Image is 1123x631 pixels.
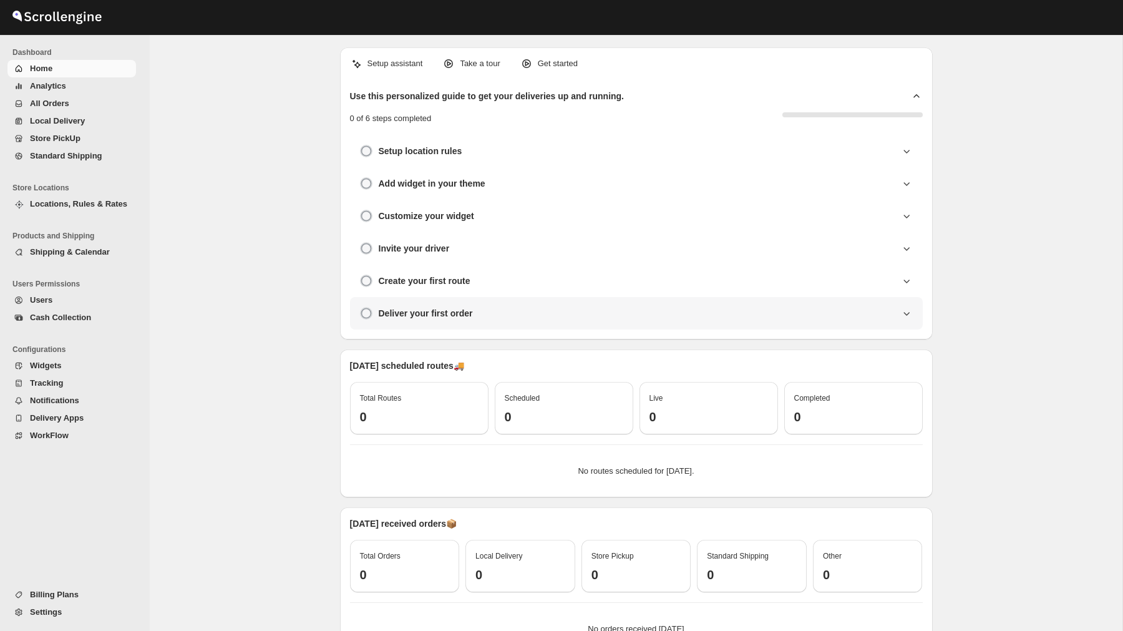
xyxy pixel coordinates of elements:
[649,394,663,403] span: Live
[379,177,485,190] h3: Add widget in your theme
[350,90,625,102] h2: Use this personalized guide to get your deliveries up and running.
[794,409,913,424] h3: 0
[475,567,565,582] h3: 0
[649,409,768,424] h3: 0
[7,243,136,261] button: Shipping & Calendar
[360,567,450,582] h3: 0
[7,392,136,409] button: Notifications
[30,607,62,617] span: Settings
[30,81,66,90] span: Analytics
[7,60,136,77] button: Home
[379,210,474,222] h3: Customize your widget
[30,134,80,143] span: Store PickUp
[30,295,52,305] span: Users
[7,409,136,427] button: Delivery Apps
[379,242,450,255] h3: Invite your driver
[12,345,141,355] span: Configurations
[30,396,79,405] span: Notifications
[7,586,136,604] button: Billing Plans
[30,590,79,599] span: Billing Plans
[475,552,522,560] span: Local Delivery
[7,357,136,374] button: Widgets
[794,394,830,403] span: Completed
[360,394,402,403] span: Total Routes
[591,567,681,582] h3: 0
[360,465,913,477] p: No routes scheduled for [DATE].
[367,57,423,70] p: Setup assistant
[538,57,578,70] p: Get started
[707,552,769,560] span: Standard Shipping
[12,279,141,289] span: Users Permissions
[30,431,69,440] span: WorkFlow
[30,378,63,388] span: Tracking
[7,95,136,112] button: All Orders
[7,291,136,309] button: Users
[7,77,136,95] button: Analytics
[12,231,141,241] span: Products and Shipping
[30,413,84,423] span: Delivery Apps
[12,183,141,193] span: Store Locations
[505,394,540,403] span: Scheduled
[505,409,623,424] h3: 0
[7,604,136,621] button: Settings
[379,307,473,320] h3: Deliver your first order
[30,361,61,370] span: Widgets
[379,275,470,287] h3: Create your first route
[350,112,432,125] p: 0 of 6 steps completed
[12,47,141,57] span: Dashboard
[30,151,102,160] span: Standard Shipping
[707,567,797,582] h3: 0
[30,313,91,322] span: Cash Collection
[823,552,842,560] span: Other
[30,116,85,125] span: Local Delivery
[591,552,634,560] span: Store Pickup
[360,552,401,560] span: Total Orders
[30,199,127,208] span: Locations, Rules & Rates
[30,247,110,257] span: Shipping & Calendar
[379,145,462,157] h3: Setup location rules
[823,567,913,582] h3: 0
[350,517,923,530] p: [DATE] received orders 📦
[360,409,479,424] h3: 0
[460,57,500,70] p: Take a tour
[7,374,136,392] button: Tracking
[7,309,136,326] button: Cash Collection
[350,360,923,372] p: [DATE] scheduled routes 🚚
[7,427,136,444] button: WorkFlow
[30,99,69,108] span: All Orders
[30,64,52,73] span: Home
[7,195,136,213] button: Locations, Rules & Rates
